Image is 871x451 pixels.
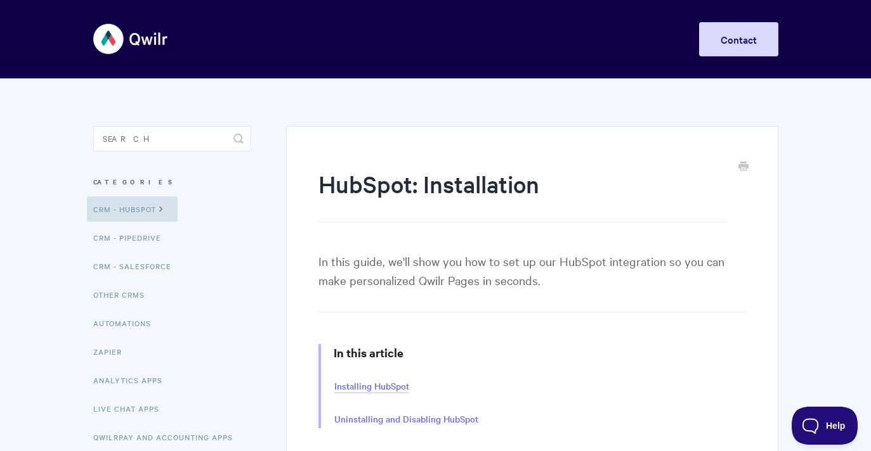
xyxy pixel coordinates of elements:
[93,282,154,307] a: Other CRMs
[93,126,251,151] input: Search
[93,15,169,63] img: Qwilr Help Center
[93,367,172,393] a: Analytics Apps
[93,253,181,279] a: CRM - Salesforce
[334,344,745,362] h3: In this article
[792,407,858,445] iframe: Toggle Customer Support
[699,22,778,56] a: Contact
[93,310,160,336] a: Automations
[318,251,745,312] p: In this guide, we'll show you how to set up our HubSpot integration so you can make personalized ...
[93,396,169,421] a: Live Chat Apps
[738,160,749,174] a: Print this Article
[93,424,242,450] a: QwilrPay and Accounting Apps
[93,339,131,364] a: Zapier
[318,168,726,222] h1: HubSpot: Installation
[93,170,251,193] h3: Categories
[93,225,171,250] a: CRM - Pipedrive
[334,412,478,426] a: Uninstalling and Disabling HubSpot
[334,379,409,393] a: Installing HubSpot
[87,196,178,222] a: CRM - HubSpot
